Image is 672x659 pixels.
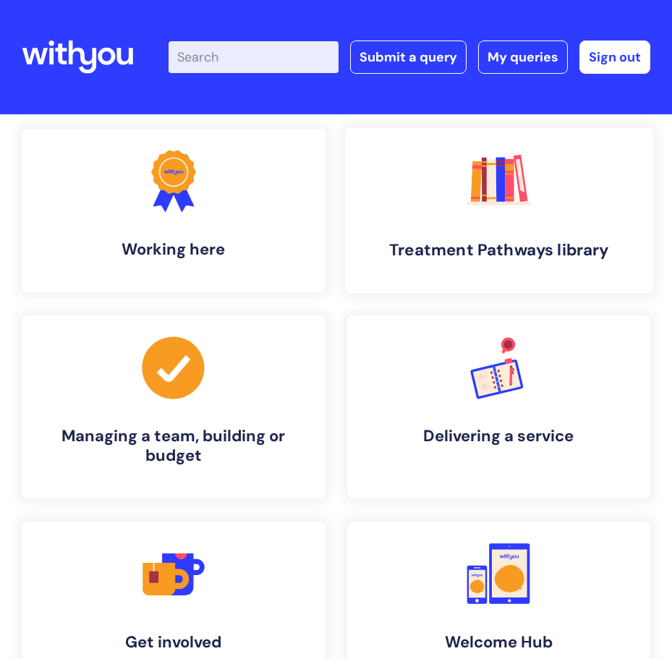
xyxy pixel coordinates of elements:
h4: Managing a team, building or budget [33,427,314,465]
a: Managing a team, building or budget [22,315,326,498]
h4: Working here [33,240,314,259]
h4: Delivering a service [359,427,639,446]
h4: Get involved [33,633,314,652]
a: Submit a query [350,41,467,74]
a: My queries [478,41,568,74]
a: Delivering a service [347,315,651,498]
a: Sign out [579,41,650,74]
h4: Treatment Pathways library [357,241,641,260]
a: Working here [22,129,326,292]
input: Search [169,41,339,73]
h4: Welcome Hub [359,633,639,652]
a: Treatment Pathways library [344,127,652,294]
div: | - [169,41,650,74]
